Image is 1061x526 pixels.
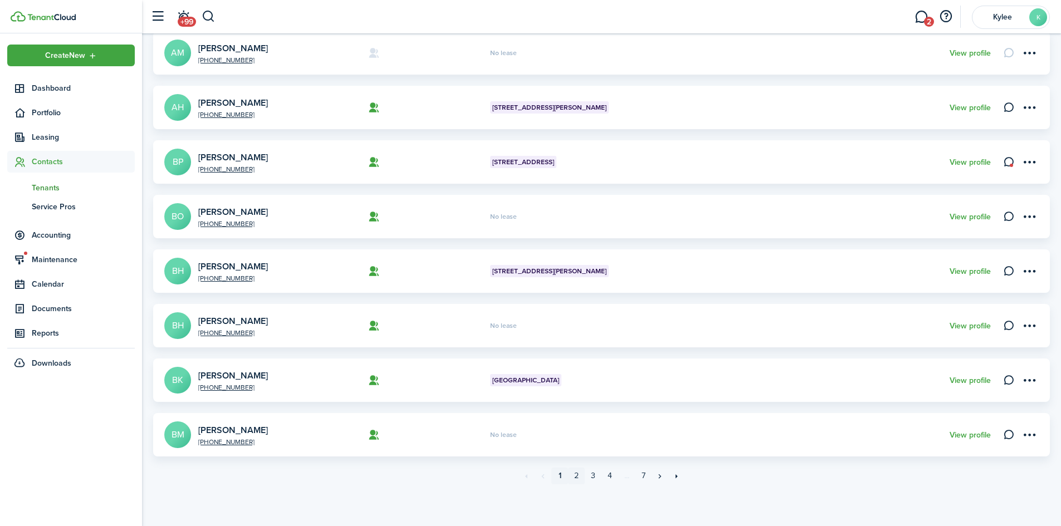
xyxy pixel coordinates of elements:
a: [PERSON_NAME] [198,369,268,382]
a: 7 [635,468,652,484]
a: Dashboard [7,77,135,99]
a: Notifications [173,3,194,31]
a: [PERSON_NAME] [198,151,268,164]
a: 3 [585,468,602,484]
span: Service Pros [32,201,135,213]
a: Last [668,468,685,484]
button: Open menu [1020,43,1039,62]
a: [PERSON_NAME] [198,424,268,436]
a: [PHONE_NUMBER] [198,57,360,63]
span: [GEOGRAPHIC_DATA] [492,375,559,385]
button: Open menu [1020,316,1039,335]
span: [STREET_ADDRESS][PERSON_NAME] [492,266,607,276]
a: Tenants [7,178,135,197]
a: [PERSON_NAME] [198,42,268,55]
a: 2 [568,468,585,484]
a: View profile [950,322,991,331]
a: View profile [950,49,991,58]
span: Calendar [32,278,135,290]
a: [PHONE_NUMBER] [198,166,360,173]
button: Open resource center [936,7,955,26]
button: Open menu [1020,371,1039,390]
a: BK [164,367,191,394]
a: BP [164,149,191,175]
span: [STREET_ADDRESS][PERSON_NAME] [492,102,607,112]
span: Contacts [32,156,135,168]
a: [PERSON_NAME] [198,260,268,273]
span: Leasing [32,131,135,143]
a: [PHONE_NUMBER] [198,220,360,227]
span: Accounting [32,229,135,241]
span: No lease [490,213,517,220]
a: Next [652,468,668,484]
a: BH [164,312,191,339]
span: +99 [178,17,196,27]
a: ... [618,468,635,484]
a: Service Pros [7,197,135,216]
a: 4 [602,468,618,484]
span: Dashboard [32,82,135,94]
span: Kylee [980,13,1025,21]
a: Previous [535,468,551,484]
a: [PHONE_NUMBER] [198,275,360,282]
button: Open menu [7,45,135,66]
a: [PHONE_NUMBER] [198,384,360,391]
span: Portfolio [32,107,135,119]
button: Open menu [1020,153,1039,171]
a: [PERSON_NAME] [198,314,268,327]
a: [PHONE_NUMBER] [198,111,360,118]
a: Reports [7,322,135,344]
span: No lease [490,322,517,329]
a: [PERSON_NAME] [198,205,268,218]
a: BH [164,258,191,284]
button: Open sidebar [147,6,168,27]
a: [PHONE_NUMBER] [198,330,360,336]
a: BO [164,203,191,230]
button: Open menu [1020,425,1039,444]
button: Search [202,7,216,26]
a: AH [164,94,191,121]
a: View profile [950,213,991,222]
span: Downloads [32,357,71,369]
a: AM [164,40,191,66]
button: Open menu [1020,207,1039,226]
a: View profile [950,376,991,385]
span: Documents [32,303,135,314]
a: View profile [950,104,991,112]
a: First [518,468,535,484]
a: 1 [551,468,568,484]
button: Open menu [1020,262,1039,281]
a: BM [164,421,191,448]
span: No lease [490,431,517,438]
avatar-text: K [1029,8,1047,26]
span: Maintenance [32,254,135,266]
a: [PERSON_NAME] [198,96,268,109]
a: View profile [950,267,991,276]
a: View profile [950,431,991,440]
img: TenantCloud [11,11,26,22]
a: [PHONE_NUMBER] [198,439,360,445]
button: Open menu [1020,98,1039,117]
span: Create New [45,52,85,60]
span: [STREET_ADDRESS] [492,157,554,167]
span: No lease [490,50,517,56]
span: 2 [924,17,934,27]
a: Messaging [911,3,932,31]
span: Reports [32,327,135,339]
img: TenantCloud [27,14,76,21]
a: View profile [950,158,991,167]
span: Tenants [32,182,135,194]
